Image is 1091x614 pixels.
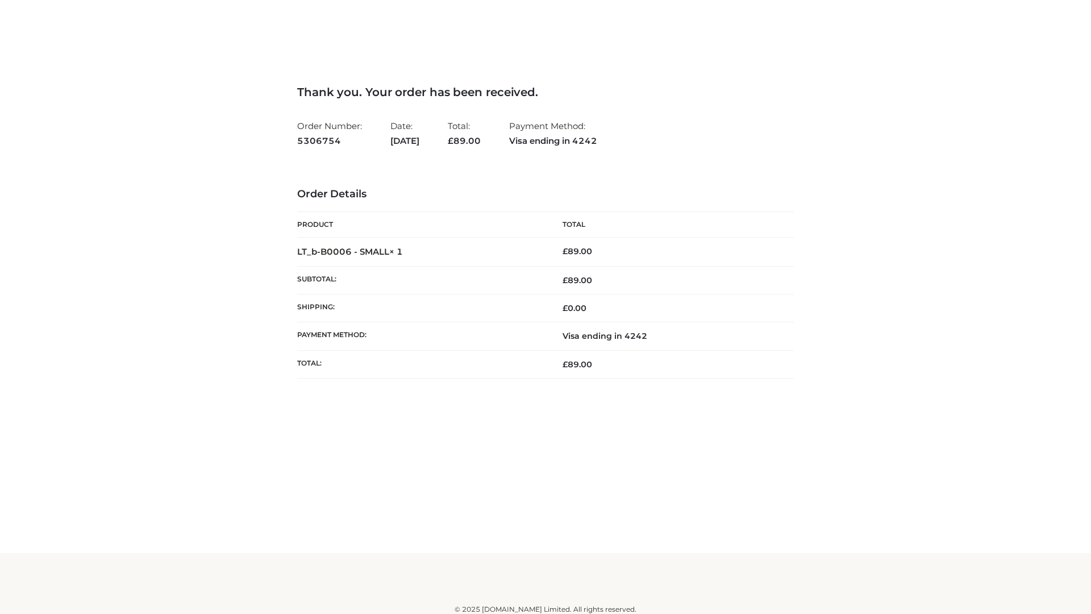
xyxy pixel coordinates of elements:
span: £ [563,359,568,370]
span: £ [563,275,568,285]
th: Total: [297,350,545,378]
th: Subtotal: [297,266,545,294]
bdi: 89.00 [563,246,592,256]
li: Payment Method: [509,116,597,151]
bdi: 0.00 [563,303,586,313]
th: Payment method: [297,322,545,350]
th: Shipping: [297,294,545,322]
strong: 5306754 [297,134,362,148]
strong: Visa ending in 4242 [509,134,597,148]
th: Product [297,212,545,238]
th: Total [545,212,794,238]
li: Date: [390,116,419,151]
span: 89.00 [563,359,592,370]
span: 89.00 [448,135,481,146]
span: £ [448,135,453,146]
li: Order Number: [297,116,362,151]
td: Visa ending in 4242 [545,322,794,350]
strong: LT_b-B0006 - SMALL [297,246,403,257]
h3: Order Details [297,188,794,201]
strong: [DATE] [390,134,419,148]
li: Total: [448,116,481,151]
h3: Thank you. Your order has been received. [297,85,794,99]
span: 89.00 [563,275,592,285]
strong: × 1 [389,246,403,257]
span: £ [563,246,568,256]
span: £ [563,303,568,313]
